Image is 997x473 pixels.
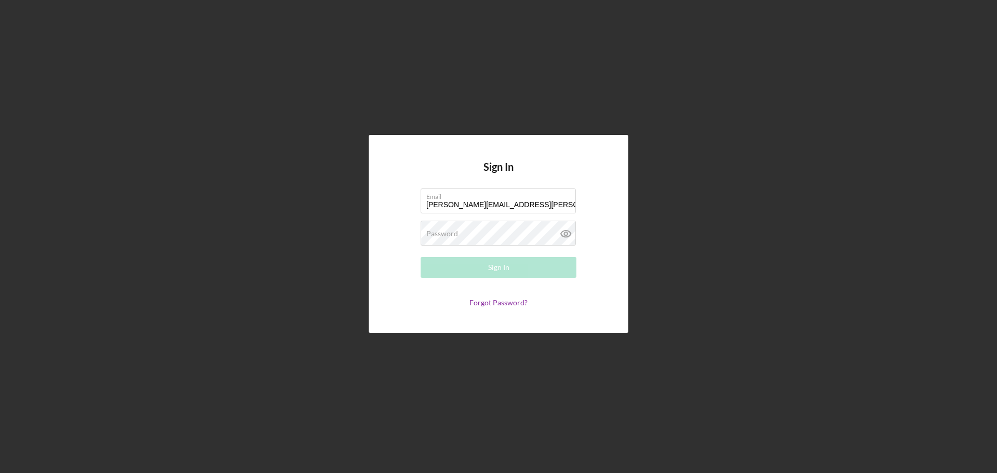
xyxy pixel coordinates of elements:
label: Email [426,189,576,200]
button: Sign In [421,257,576,278]
label: Password [426,229,458,238]
div: Sign In [488,257,509,278]
h4: Sign In [483,161,514,188]
a: Forgot Password? [469,298,528,307]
